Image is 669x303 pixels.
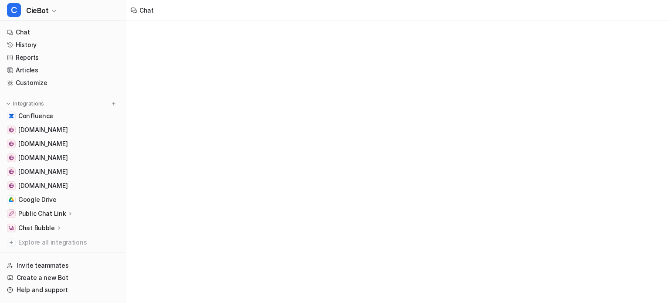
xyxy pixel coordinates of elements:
[3,259,122,272] a: Invite teammates
[3,99,47,108] button: Integrations
[9,225,14,231] img: Chat Bubble
[3,124,122,136] a: cienapps.com[DOMAIN_NAME]
[9,197,14,202] img: Google Drive
[18,224,55,232] p: Chat Bubble
[9,113,14,119] img: Confluence
[3,77,122,89] a: Customize
[26,4,49,17] span: CieBot
[13,100,44,107] p: Integrations
[18,235,118,249] span: Explore all integrations
[3,26,122,38] a: Chat
[3,64,122,76] a: Articles
[7,3,21,17] span: C
[9,127,14,133] img: cienapps.com
[9,155,14,160] img: app.cieblink.com
[18,195,57,204] span: Google Drive
[3,284,122,296] a: Help and support
[18,153,68,162] span: [DOMAIN_NAME]
[139,6,154,15] div: Chat
[5,101,11,107] img: expand menu
[3,152,122,164] a: app.cieblink.com[DOMAIN_NAME]
[7,238,16,247] img: explore all integrations
[3,138,122,150] a: cieblink.com[DOMAIN_NAME]
[18,112,53,120] span: Confluence
[9,169,14,174] img: ciemetric.com
[3,51,122,64] a: Reports
[18,209,66,218] p: Public Chat Link
[18,167,68,176] span: [DOMAIN_NAME]
[3,236,122,249] a: Explore all integrations
[3,180,122,192] a: software.ciemetric.com[DOMAIN_NAME]
[18,181,68,190] span: [DOMAIN_NAME]
[111,101,117,107] img: menu_add.svg
[9,183,14,188] img: software.ciemetric.com
[9,211,14,216] img: Public Chat Link
[3,166,122,178] a: ciemetric.com[DOMAIN_NAME]
[3,39,122,51] a: History
[18,140,68,148] span: [DOMAIN_NAME]
[3,194,122,206] a: Google DriveGoogle Drive
[3,110,122,122] a: ConfluenceConfluence
[18,126,68,134] span: [DOMAIN_NAME]
[9,141,14,146] img: cieblink.com
[3,272,122,284] a: Create a new Bot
